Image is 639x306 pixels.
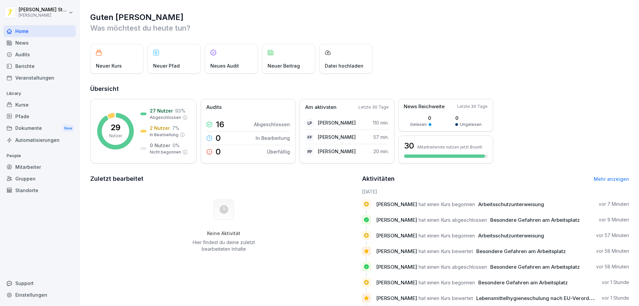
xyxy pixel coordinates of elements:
span: [PERSON_NAME] [376,279,417,286]
a: Einstellungen [3,289,76,301]
span: [PERSON_NAME] [376,248,417,254]
span: [PERSON_NAME] [376,264,417,270]
p: vor 58 Minuten [596,248,629,254]
span: Besondere Gefahren am Arbeitsplatz [476,248,566,254]
span: Arbeitsschutzunterweisung [478,201,544,207]
p: 29 [110,124,120,132]
p: 0 [410,115,431,122]
a: Kurse [3,99,76,111]
p: Datei hochladen [325,62,363,69]
div: LP [305,118,315,128]
a: News [3,37,76,49]
p: 0 % [172,142,180,149]
p: [PERSON_NAME] Stambolov [19,7,67,13]
p: Überfällig [267,148,290,155]
p: 7 % [172,125,179,132]
a: Automatisierungen [3,134,76,146]
span: [PERSON_NAME] [376,201,417,207]
span: Besondere Gefahren am Arbeitsplatz [490,264,580,270]
div: Pfade [3,111,76,122]
div: Audits [3,49,76,60]
p: In Bearbeitung [256,135,290,142]
p: Abgeschlossen [254,121,290,128]
p: Was möchtest du heute tun? [90,23,629,33]
p: 0 [216,148,221,156]
p: In Bearbeitung [150,132,178,138]
p: 2 Nutzer [150,125,170,132]
p: Neues Audit [210,62,239,69]
span: [PERSON_NAME] [376,232,417,239]
a: Standorte [3,184,76,196]
p: News Reichweite [404,103,445,111]
p: People [3,151,76,161]
span: hat einen Kurs abgeschlossen [419,264,487,270]
span: Besondere Gefahren am Arbeitsplatz [478,279,568,286]
a: Home [3,25,76,37]
p: vor 1 Stunde [602,295,629,301]
p: 27 Nutzer [150,107,173,114]
p: Abgeschlossen [150,115,181,121]
a: Veranstaltungen [3,72,76,84]
h5: Keine Aktivität [190,230,257,236]
p: Nutzer [109,133,122,139]
h2: Übersicht [90,84,629,94]
p: Library [3,88,76,99]
span: hat einen Kurs bewertet [419,295,473,301]
span: [PERSON_NAME] [376,295,417,301]
p: Neuer Pfad [153,62,180,69]
p: vor 9 Minuten [599,216,629,223]
p: Gelesen [410,122,427,128]
p: 57 min. [373,134,389,141]
p: Neuer Beitrag [268,62,300,69]
p: Am aktivsten [305,104,336,111]
h2: Aktivitäten [362,174,395,183]
span: hat einen Kurs bewertet [419,248,473,254]
div: Dokumente [3,122,76,135]
a: Gruppen [3,173,76,184]
p: Neuer Kurs [96,62,122,69]
p: 0 [216,134,221,142]
p: 0 [455,115,482,122]
span: hat einen Kurs abgeschlossen [419,217,487,223]
p: Letzte 30 Tage [457,104,488,110]
h2: Zuletzt bearbeitet [90,174,357,183]
span: hat einen Kurs begonnen [419,279,475,286]
p: 93 % [175,107,185,114]
p: vor 7 Minuten [599,201,629,207]
span: Besondere Gefahren am Arbeitsplatz [490,217,580,223]
p: Mitarbeitende nutzen jetzt Bounti [417,145,482,150]
a: Berichte [3,60,76,72]
p: Audits [206,104,222,111]
h6: [DATE] [362,188,629,195]
p: Hier findest du deine zuletzt bearbeiteten Inhalte [190,239,257,252]
a: DokumenteNew [3,122,76,135]
p: [PERSON_NAME] [318,148,356,155]
span: hat einen Kurs begonnen [419,201,475,207]
span: Arbeitsschutzunterweisung [478,232,544,239]
p: [PERSON_NAME] [318,134,356,141]
p: Nicht begonnen [150,149,181,155]
p: Letzte 30 Tage [358,104,389,110]
a: Mitarbeiter [3,161,76,173]
p: vor 1 Stunde [602,279,629,286]
p: Ungelesen [460,122,482,128]
div: Support [3,277,76,289]
div: FP [305,147,315,156]
span: [PERSON_NAME] [376,217,417,223]
p: 16 [216,121,224,129]
p: vor 58 Minuten [596,263,629,270]
p: 20 min. [373,148,389,155]
span: hat einen Kurs begonnen [419,232,475,239]
h1: Guten [PERSON_NAME] [90,12,629,23]
p: 110 min. [373,119,389,126]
